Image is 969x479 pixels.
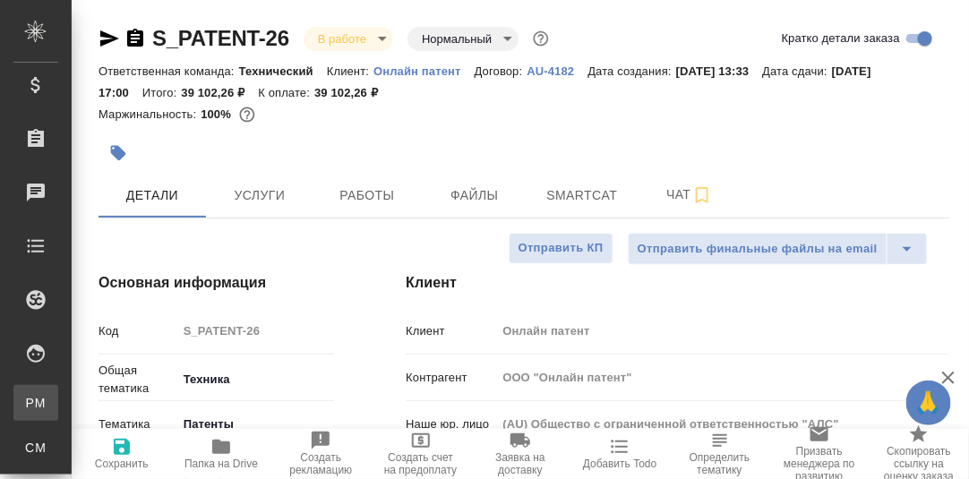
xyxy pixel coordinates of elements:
[142,86,181,99] p: Итого:
[416,31,497,47] button: Нормальный
[470,429,570,479] button: Заявка на доставку
[99,64,239,78] p: Ответственная команда:
[171,429,270,479] button: Папка на Drive
[177,409,339,440] div: Патенты
[217,184,303,207] span: Услуги
[177,364,339,395] div: Техника
[72,429,171,479] button: Сохранить
[304,27,393,51] div: В работе
[676,64,763,78] p: [DATE] 13:33
[870,429,969,479] button: Скопировать ссылку на оценку заказа
[99,28,120,49] button: Скопировать ссылку для ЯМессенджера
[152,26,289,50] a: S_PATENT-26
[99,133,138,173] button: Добавить тэг
[432,184,518,207] span: Файлы
[236,103,259,126] button: 0.00 RUB;
[670,429,769,479] button: Определить тематику
[99,362,177,398] p: Общая тематика
[99,415,177,433] p: Тематика
[475,64,527,78] p: Договор:
[527,63,588,78] a: AU-4182
[583,458,656,470] span: Добавить Todo
[99,272,334,294] h4: Основная информация
[258,86,314,99] p: К оплате:
[481,451,559,476] span: Заявка на доставку
[313,31,372,47] button: В работе
[913,384,944,422] span: 🙏
[496,411,949,437] input: Пустое поле
[570,429,670,479] button: Добавить Todo
[324,184,410,207] span: Работы
[691,184,713,206] svg: Подписаться
[109,184,195,207] span: Детали
[22,439,49,457] span: CM
[496,364,949,390] input: Пустое поле
[99,322,177,340] p: Код
[271,429,371,479] button: Создать рекламацию
[496,318,949,344] input: Пустое поле
[638,239,878,260] span: Отправить финальные файлы на email
[184,458,258,470] span: Папка на Drive
[201,107,236,121] p: 100%
[628,233,888,265] button: Отправить финальные файлы на email
[177,318,335,344] input: Пустое поле
[95,458,149,470] span: Сохранить
[282,451,360,476] span: Создать рекламацию
[588,64,676,78] p: Дата создания:
[681,451,759,476] span: Определить тематику
[124,28,146,49] button: Скопировать ссылку
[371,429,470,479] button: Создать счет на предоплату
[539,184,625,207] span: Smartcat
[407,27,519,51] div: В работе
[782,30,900,47] span: Кратко детали заказа
[406,322,496,340] p: Клиент
[769,429,869,479] button: Призвать менеджера по развитию
[99,107,201,121] p: Маржинальность:
[628,233,928,265] div: split button
[519,238,604,259] span: Отправить КП
[529,27,553,50] button: Доп статусы указывают на важность/срочность заказа
[22,394,49,412] span: PM
[406,369,496,387] p: Контрагент
[527,64,588,78] p: AU-4182
[382,451,459,476] span: Создать счет на предоплату
[763,64,832,78] p: Дата сдачи:
[13,430,58,466] a: CM
[373,63,475,78] a: Онлайн патент
[906,381,951,425] button: 🙏
[239,64,327,78] p: Технический
[13,385,58,421] a: PM
[509,233,613,264] button: Отправить КП
[373,64,475,78] p: Онлайн патент
[327,64,373,78] p: Клиент:
[181,86,258,99] p: 39 102,26 ₽
[406,272,949,294] h4: Клиент
[406,415,496,433] p: Наше юр. лицо
[314,86,391,99] p: 39 102,26 ₽
[647,184,733,206] span: Чат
